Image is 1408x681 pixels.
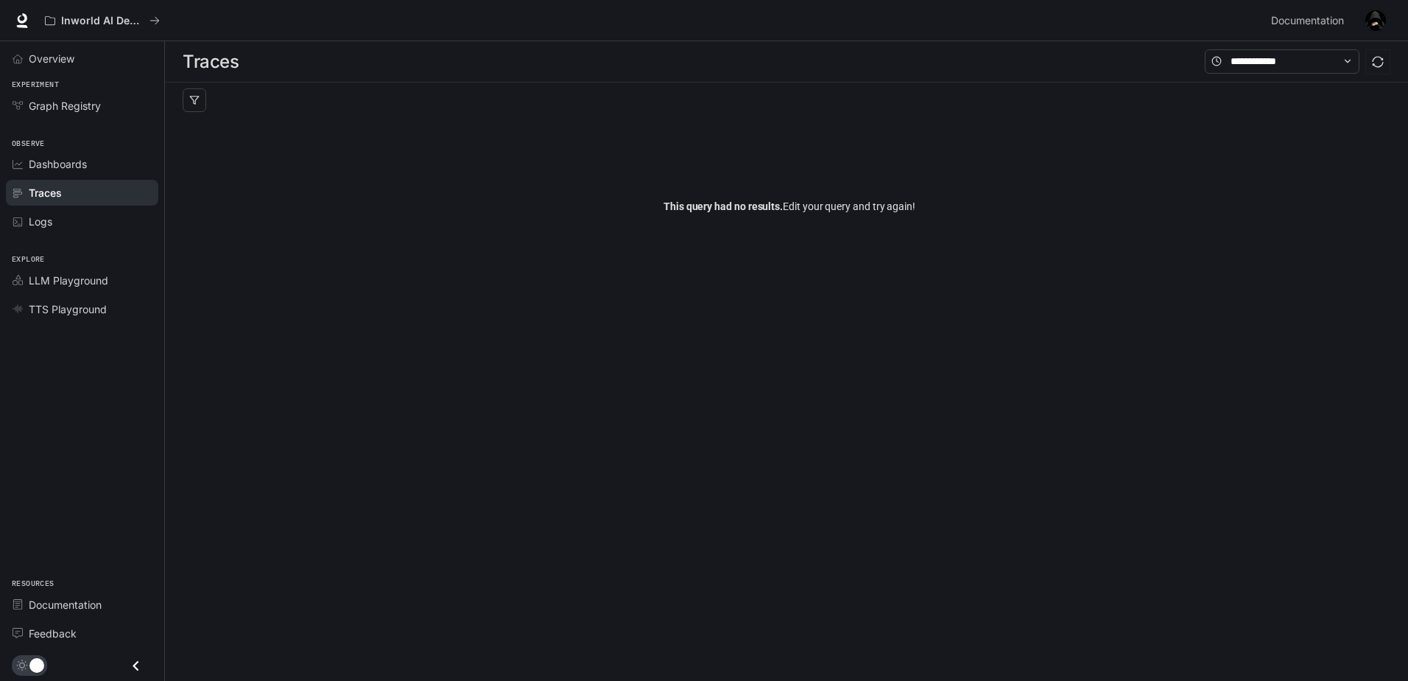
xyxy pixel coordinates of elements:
[29,301,107,317] span: TTS Playground
[29,597,102,612] span: Documentation
[119,651,152,681] button: Close drawer
[29,626,77,641] span: Feedback
[29,98,101,113] span: Graph Registry
[38,6,166,35] button: All workspaces
[6,46,158,71] a: Overview
[29,156,87,172] span: Dashboards
[29,51,74,66] span: Overview
[663,200,783,212] span: This query had no results.
[6,621,158,646] a: Feedback
[1365,10,1386,31] img: User avatar
[6,592,158,618] a: Documentation
[1271,12,1344,30] span: Documentation
[29,657,44,673] span: Dark mode toggle
[183,47,239,77] h1: Traces
[6,180,158,206] a: Traces
[29,185,62,200] span: Traces
[1372,56,1384,68] span: sync
[6,268,158,293] a: LLM Playground
[1265,6,1355,35] a: Documentation
[6,296,158,322] a: TTS Playground
[6,93,158,119] a: Graph Registry
[663,198,915,214] span: Edit your query and try again!
[6,151,158,177] a: Dashboards
[61,15,144,27] p: Inworld AI Demos
[29,214,52,229] span: Logs
[6,209,158,234] a: Logs
[29,273,108,288] span: LLM Playground
[1361,6,1390,35] button: User avatar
